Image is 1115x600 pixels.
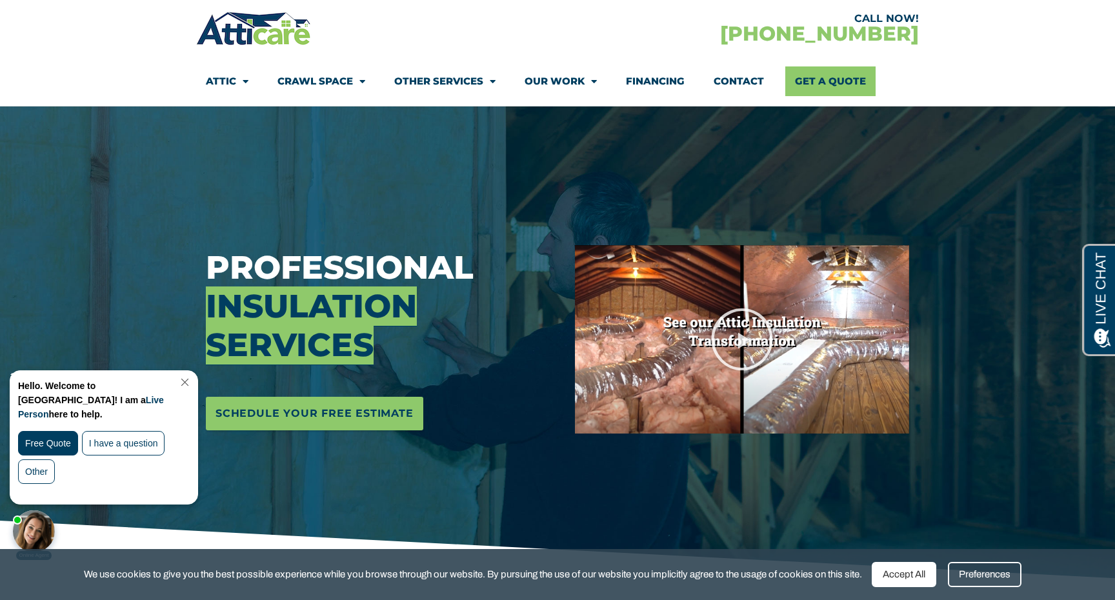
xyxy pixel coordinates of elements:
[206,66,909,96] nav: Menu
[785,66,876,96] a: Get A Quote
[872,562,936,587] div: Accept All
[206,248,556,365] h3: Professional
[394,66,496,96] a: Other Services
[714,66,764,96] a: Contact
[84,566,862,583] span: We use cookies to give you the best possible experience while you browse through our website. By ...
[277,66,365,96] a: Crawl Space
[525,66,597,96] a: Our Work
[206,397,423,430] a: Schedule Your Free Estimate
[948,562,1021,587] div: Preferences
[6,367,213,561] iframe: Chat Invitation
[626,66,685,96] a: Financing
[216,403,414,424] span: Schedule Your Free Estimate
[32,10,104,26] span: Opens a chat window
[557,14,919,24] div: CALL NOW!
[710,307,774,372] div: Play Video
[206,286,417,365] span: Insulation Services
[206,66,248,96] a: Attic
